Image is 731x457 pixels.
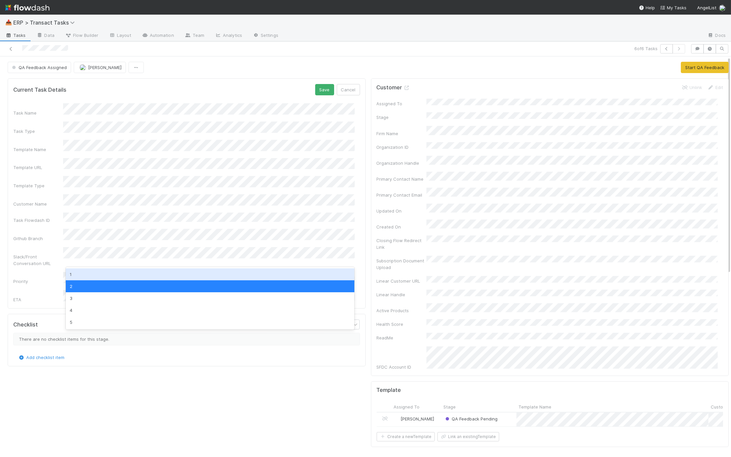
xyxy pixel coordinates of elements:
[13,296,63,303] div: ETA
[179,31,210,41] a: Team
[377,257,426,271] div: Subscription Document Upload
[13,128,63,135] div: Task Type
[377,307,426,314] div: Active Products
[66,280,355,292] div: 2
[377,192,426,198] div: Primary Contact Email
[518,404,551,410] span: Template Name
[8,62,71,73] button: QA Feedback Assigned
[719,5,726,11] img: avatar_ef15843f-6fde-4057-917e-3fb236f438ca.png
[377,144,426,150] div: Organization ID
[634,45,658,52] span: 6 of 6 Tasks
[682,85,702,90] a: Unlink
[13,182,63,189] div: Template Type
[377,291,426,298] div: Linear Handle
[377,321,426,327] div: Health Score
[377,208,426,214] div: Updated On
[13,333,360,345] div: There are no checklist items for this stage.
[137,31,179,41] a: Automation
[88,65,122,70] span: [PERSON_NAME]
[377,237,426,250] div: Closing Flow Redirect Link
[13,278,63,285] div: Priority
[702,31,731,41] a: Docs
[13,321,38,328] h5: Checklist
[5,2,49,13] img: logo-inverted-e16ddd16eac7371096b0.svg
[401,416,434,421] span: [PERSON_NAME]
[394,404,419,410] span: Assigned To
[377,176,426,182] div: Primary Contact Name
[639,4,655,11] div: Help
[377,364,426,370] div: SFDC Account ID
[660,4,686,11] a: My Tasks
[11,65,67,70] span: QA Feedback Assigned
[377,84,410,91] h5: Customer
[13,201,63,207] div: Customer Name
[377,334,426,341] div: ReadMe
[444,415,498,422] div: QA Feedback Pending
[377,278,426,284] div: Linear Customer URL
[437,432,499,441] button: Link an existingTemplate
[697,5,716,10] span: AngelList
[13,87,66,93] h5: Current Task Details
[377,160,426,166] div: Organization Handle
[65,32,98,39] span: Flow Builder
[79,64,86,71] img: avatar_ef15843f-6fde-4057-917e-3fb236f438ca.png
[377,432,435,441] button: Create a newTemplate
[74,62,126,73] button: [PERSON_NAME]
[13,217,63,224] div: Task Flowdash ID
[707,85,723,90] a: Edit
[13,110,63,116] div: Task Name
[5,20,12,25] span: 📥
[31,31,60,41] a: Data
[377,387,401,394] h5: Template
[377,224,426,230] div: Created On
[13,19,78,26] span: ERP > Transact Tasks
[13,146,63,153] div: Template Name
[660,5,686,10] span: My Tasks
[66,316,355,328] div: 5
[377,130,426,137] div: Firm Name
[104,31,137,41] a: Layout
[394,415,434,422] div: [PERSON_NAME]
[210,31,247,41] a: Analytics
[247,31,284,41] a: Settings
[13,164,63,171] div: Template URL
[66,304,355,316] div: 4
[66,268,355,280] div: 1
[681,62,729,73] button: Start QA Feedback
[395,416,400,421] img: avatar_ef15843f-6fde-4057-917e-3fb236f438ca.png
[315,84,334,95] button: Save
[66,292,355,304] div: 3
[443,404,456,410] span: Stage
[60,31,104,41] a: Flow Builder
[18,355,64,360] a: Add checklist item
[444,416,498,421] span: QA Feedback Pending
[13,253,63,267] div: Slack/Front Conversation URL
[377,100,426,107] div: Assigned To
[13,235,63,242] div: Github Branch
[337,84,360,95] button: Cancel
[377,114,426,121] div: Stage
[5,32,26,39] span: Tasks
